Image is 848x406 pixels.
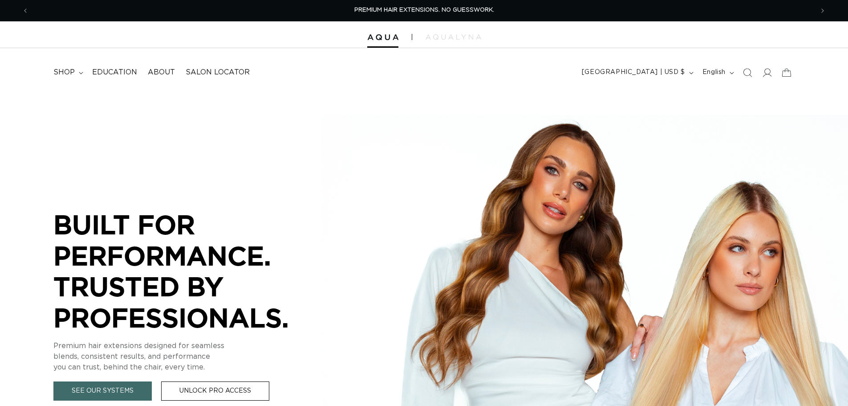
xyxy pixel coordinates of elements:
button: Previous announcement [16,2,35,19]
span: [GEOGRAPHIC_DATA] | USD $ [582,68,685,77]
a: Education [87,62,142,82]
span: PREMIUM HAIR EXTENSIONS. NO GUESSWORK. [354,7,494,13]
button: [GEOGRAPHIC_DATA] | USD $ [576,64,697,81]
a: Salon Locator [180,62,255,82]
a: See Our Systems [53,381,152,401]
a: About [142,62,180,82]
summary: shop [48,62,87,82]
a: Unlock Pro Access [161,381,269,401]
span: shop [53,68,75,77]
span: Education [92,68,137,77]
span: About [148,68,175,77]
span: Salon Locator [186,68,250,77]
button: Next announcement [813,2,832,19]
img: aqualyna.com [426,34,481,40]
p: BUILT FOR PERFORMANCE. TRUSTED BY PROFESSIONALS. [53,209,321,333]
button: English [697,64,738,81]
span: English [702,68,726,77]
summary: Search [738,63,757,82]
p: Premium hair extensions designed for seamless blends, consistent results, and performance you can... [53,340,321,373]
img: Aqua Hair Extensions [367,34,398,41]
